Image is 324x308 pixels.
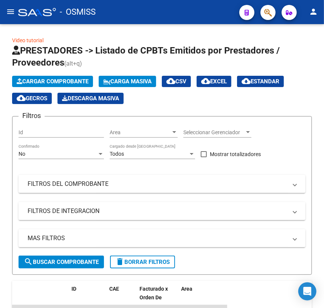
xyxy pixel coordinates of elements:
span: Mostrar totalizadores [210,150,261,159]
span: Estandar [242,78,279,85]
mat-icon: person [309,7,318,16]
span: Carga Masiva [103,78,152,85]
button: Descarga Masiva [57,93,124,104]
span: Buscar Comprobante [24,259,99,265]
span: No [19,151,25,157]
span: (alt+q) [64,60,82,67]
button: Cargar Comprobante [12,76,93,87]
button: Gecros [12,93,52,104]
button: CSV [162,76,191,87]
a: Video tutorial [12,37,43,43]
span: ID [71,286,76,292]
span: Seleccionar Gerenciador [183,129,245,136]
mat-expansion-panel-header: FILTROS DEL COMPROBANTE [19,175,305,193]
span: Descarga Masiva [62,95,119,102]
mat-icon: delete [115,257,124,266]
span: CAE [109,286,119,292]
span: Facturado x Orden De [140,286,168,300]
h3: Filtros [19,110,45,121]
app-download-masive: Descarga masiva de comprobantes (adjuntos) [57,93,124,104]
span: Todos [110,151,124,157]
button: Buscar Comprobante [19,256,104,268]
mat-icon: search [24,257,33,266]
span: Area [181,286,192,292]
span: Gecros [17,95,47,102]
span: EXCEL [201,78,227,85]
span: Area [110,129,171,136]
mat-expansion-panel-header: MAS FILTROS [19,229,305,247]
mat-icon: cloud_download [201,77,210,86]
span: Cargar Comprobante [17,78,88,85]
button: Carga Masiva [99,76,156,87]
button: EXCEL [197,76,231,87]
span: - OSMISS [60,4,96,20]
mat-icon: cloud_download [17,93,26,103]
span: CSV [166,78,186,85]
mat-icon: cloud_download [166,77,175,86]
mat-icon: menu [6,7,15,16]
div: Open Intercom Messenger [298,282,316,300]
mat-panel-title: FILTROS DE INTEGRACION [28,207,287,215]
mat-icon: cloud_download [242,77,251,86]
button: Estandar [237,76,284,87]
mat-expansion-panel-header: FILTROS DE INTEGRACION [19,202,305,220]
span: Borrar Filtros [115,259,170,265]
mat-panel-title: MAS FILTROS [28,234,287,242]
span: PRESTADORES -> Listado de CPBTs Emitidos por Prestadores / Proveedores [12,45,280,68]
mat-panel-title: FILTROS DEL COMPROBANTE [28,180,287,188]
button: Borrar Filtros [110,256,175,268]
